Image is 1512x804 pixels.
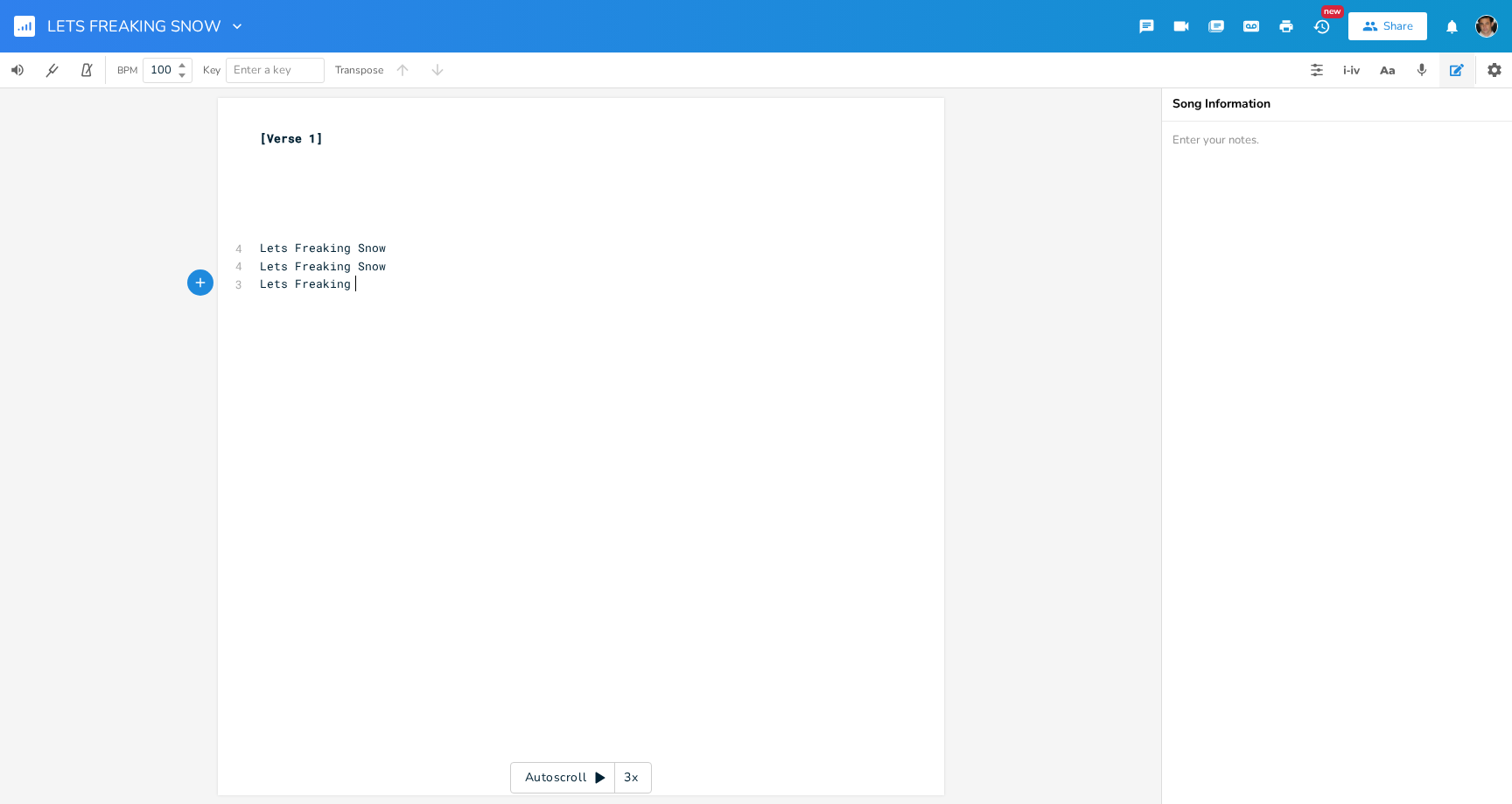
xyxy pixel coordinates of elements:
[260,240,386,255] span: Lets Freaking Snow
[203,65,220,75] div: Key
[234,62,291,78] span: Enter a key
[335,65,383,75] div: Transpose
[615,762,647,794] div: 3x
[1321,5,1344,18] div: New
[510,762,652,794] div: Autoscroll
[1172,98,1501,110] div: Song Information
[260,276,351,291] span: Lets Freaking
[1383,18,1413,34] div: Share
[47,18,221,34] span: LETS FREAKING SNOW
[1475,15,1498,38] img: John Pick
[117,66,137,75] div: BPM
[1348,12,1427,40] button: Share
[1304,10,1339,42] button: New
[260,258,386,274] span: Lets Freaking Snow
[260,130,323,146] span: [Verse 1]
